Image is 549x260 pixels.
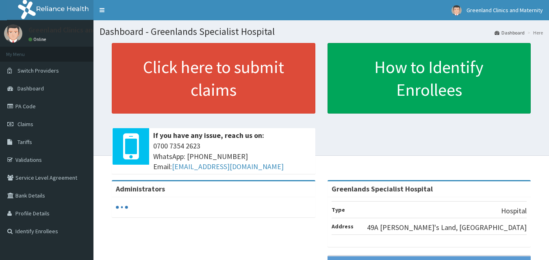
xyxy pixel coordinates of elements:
[116,184,165,193] b: Administrators
[332,206,345,213] b: Type
[153,131,264,140] b: If you have any issue, reach us on:
[501,206,527,216] p: Hospital
[367,222,527,233] p: 49A [PERSON_NAME]'s Land, [GEOGRAPHIC_DATA]
[172,162,284,171] a: [EMAIL_ADDRESS][DOMAIN_NAME]
[332,184,433,193] strong: Greenlands Specialist Hospital
[28,37,48,42] a: Online
[17,138,32,146] span: Tariffs
[332,223,354,230] b: Address
[4,24,22,43] img: User Image
[28,26,129,34] p: Greenland Clinics and Maternity
[116,201,128,213] svg: audio-loading
[467,6,543,14] span: Greenland Clinics and Maternity
[328,43,531,114] a: How to Identify Enrollees
[17,120,33,128] span: Claims
[153,141,311,172] span: 0700 7354 2623 WhatsApp: [PHONE_NUMBER] Email:
[17,85,44,92] span: Dashboard
[100,26,543,37] h1: Dashboard - Greenlands Specialist Hospital
[495,29,525,36] a: Dashboard
[112,43,315,114] a: Click here to submit claims
[17,67,59,74] span: Switch Providers
[525,29,543,36] li: Here
[451,5,462,15] img: User Image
